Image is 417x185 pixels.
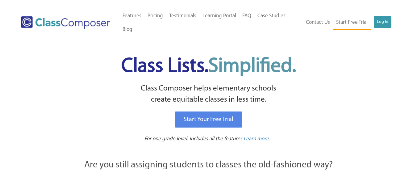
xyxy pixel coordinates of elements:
span: Start Your Free Trial [184,116,233,123]
a: Features [119,9,144,23]
span: Class Lists. [121,57,296,77]
nav: Header Menu [302,16,391,30]
a: Contact Us [303,16,333,29]
a: Learn more. [244,135,270,143]
span: Simplified. [208,57,296,77]
a: FAQ [239,9,254,23]
p: Are you still assigning students to classes the old-fashioned way? [51,158,366,172]
a: Learning Portal [199,9,239,23]
a: Start Your Free Trial [175,111,242,128]
span: Learn more. [244,136,270,141]
a: Testimonials [166,9,199,23]
a: Start Free Trial [333,16,371,30]
a: Blog [119,23,136,36]
p: Class Composer helps elementary schools create equitable classes in less time. [50,83,367,106]
img: Class Composer [21,16,110,29]
a: Case Studies [254,9,289,23]
nav: Header Menu [119,9,302,36]
span: For one grade level. Includes all the features. [144,136,244,141]
a: Pricing [144,9,166,23]
a: Log In [374,16,391,28]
